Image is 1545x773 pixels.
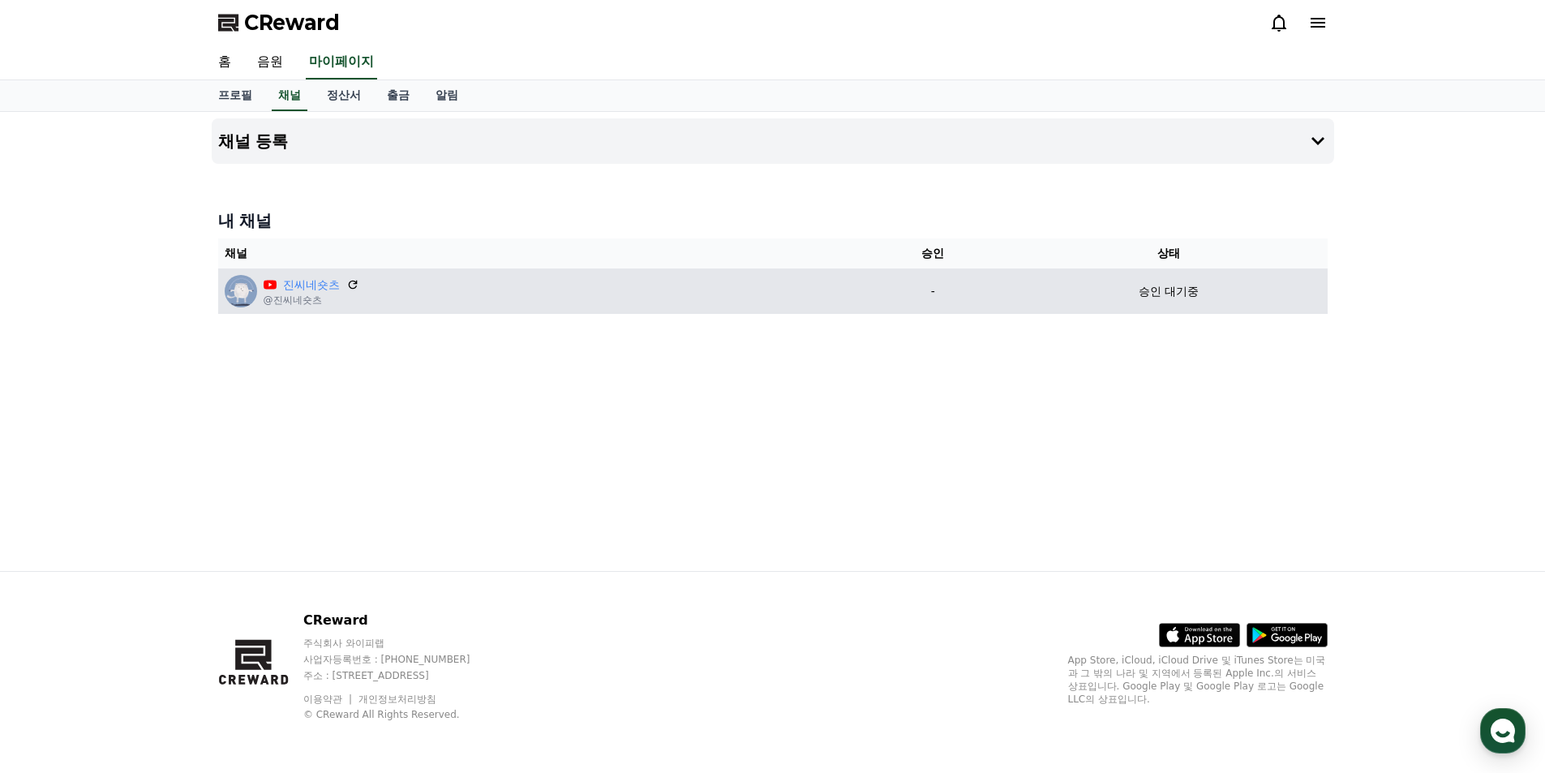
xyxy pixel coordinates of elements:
a: 알림 [423,80,471,111]
p: 주소 : [STREET_ADDRESS] [303,669,501,682]
p: © CReward All Rights Reserved. [303,708,501,721]
p: 주식회사 와이피랩 [303,637,501,650]
span: 홈 [51,539,61,552]
a: 출금 [374,80,423,111]
a: 설정 [209,514,311,555]
a: 홈 [205,45,244,79]
p: @진씨네숏츠 [264,294,359,307]
a: 정산서 [314,80,374,111]
span: CReward [244,10,340,36]
a: 이용약관 [303,694,354,705]
a: 홈 [5,514,107,555]
a: 진씨네숏츠 [283,277,340,294]
p: App Store, iCloud, iCloud Drive 및 iTunes Store는 미국과 그 밖의 나라 및 지역에서 등록된 Apple Inc.의 서비스 상표입니다. Goo... [1068,654,1328,706]
h4: 내 채널 [218,209,1328,232]
button: 채널 등록 [212,118,1334,164]
a: 개인정보처리방침 [358,694,436,705]
h4: 채널 등록 [218,132,289,150]
img: 진씨네숏츠 [225,275,257,307]
a: 음원 [244,45,296,79]
th: 승인 [856,238,1010,268]
span: 대화 [148,539,168,552]
p: - [862,283,1003,300]
p: CReward [303,611,501,630]
a: 마이페이지 [306,45,377,79]
p: 승인 대기중 [1139,283,1199,300]
a: 대화 [107,514,209,555]
a: 프로필 [205,80,265,111]
a: CReward [218,10,340,36]
span: 설정 [251,539,270,552]
p: 사업자등록번호 : [PHONE_NUMBER] [303,653,501,666]
th: 채널 [218,238,856,268]
th: 상태 [1010,238,1327,268]
a: 채널 [272,80,307,111]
